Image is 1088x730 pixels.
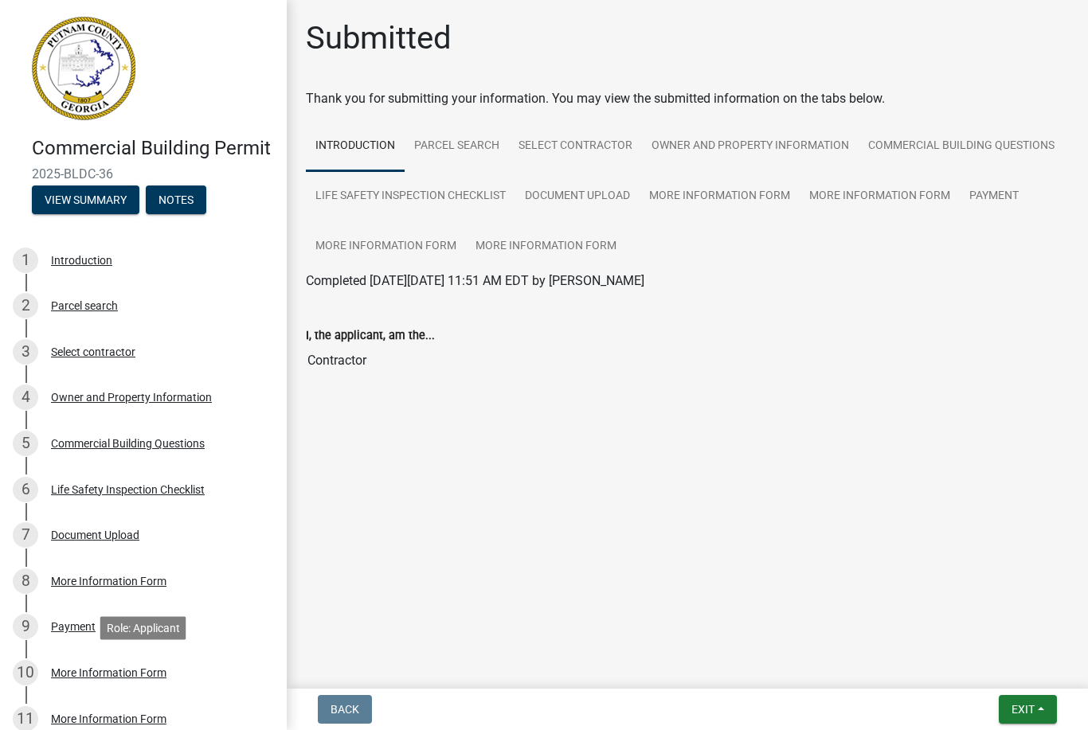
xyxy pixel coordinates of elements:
div: Introduction [51,255,112,266]
a: Payment [960,171,1028,222]
div: 10 [13,660,38,685]
span: 2025-BLDC-36 [32,166,255,182]
a: Owner and Property Information [642,121,859,172]
a: More Information Form [306,221,466,272]
div: More Information Form [51,667,166,678]
a: More Information Form [466,221,626,272]
div: 6 [13,477,38,502]
button: Notes [146,185,206,214]
div: Document Upload [51,529,139,541]
div: 2 [13,293,38,318]
div: Role: Applicant [100,616,186,639]
span: Completed [DATE][DATE] 11:51 AM EDT by [PERSON_NAME] [306,273,644,288]
a: Introduction [306,121,405,172]
a: Commercial Building Questions [859,121,1064,172]
div: Owner and Property Information [51,392,212,403]
div: Parcel search [51,300,118,311]
div: 7 [13,522,38,548]
h4: Commercial Building Permit [32,137,274,160]
a: More Information Form [640,171,800,222]
div: Select contractor [51,346,135,357]
button: View Summary [32,185,139,214]
wm-modal-confirm: Summary [32,194,139,207]
button: Exit [999,695,1057,724]
div: 5 [13,431,38,456]
a: Select contractor [509,121,642,172]
div: More Information Form [51,576,166,587]
div: 1 [13,248,38,273]
wm-modal-confirm: Notes [146,194,206,207]
div: 3 [13,339,38,365]
div: Life Safety Inspection Checklist [51,484,205,495]
div: 8 [13,568,38,594]
div: Thank you for submitting your information. You may view the submitted information on the tabs below. [306,89,1069,108]
label: I, the applicant, am the... [306,330,435,342]
div: Payment [51,621,96,632]
div: 9 [13,614,38,639]
div: More Information Form [51,713,166,724]
a: Life Safety Inspection Checklist [306,171,515,222]
img: Putnam County, Georgia [32,17,135,120]
button: Back [318,695,372,724]
span: Exit [1012,703,1035,716]
a: More Information Form [800,171,960,222]
div: 4 [13,385,38,410]
a: Document Upload [515,171,640,222]
a: Parcel search [405,121,509,172]
h1: Submitted [306,19,452,57]
div: Commercial Building Questions [51,438,205,449]
span: Back [331,703,359,716]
